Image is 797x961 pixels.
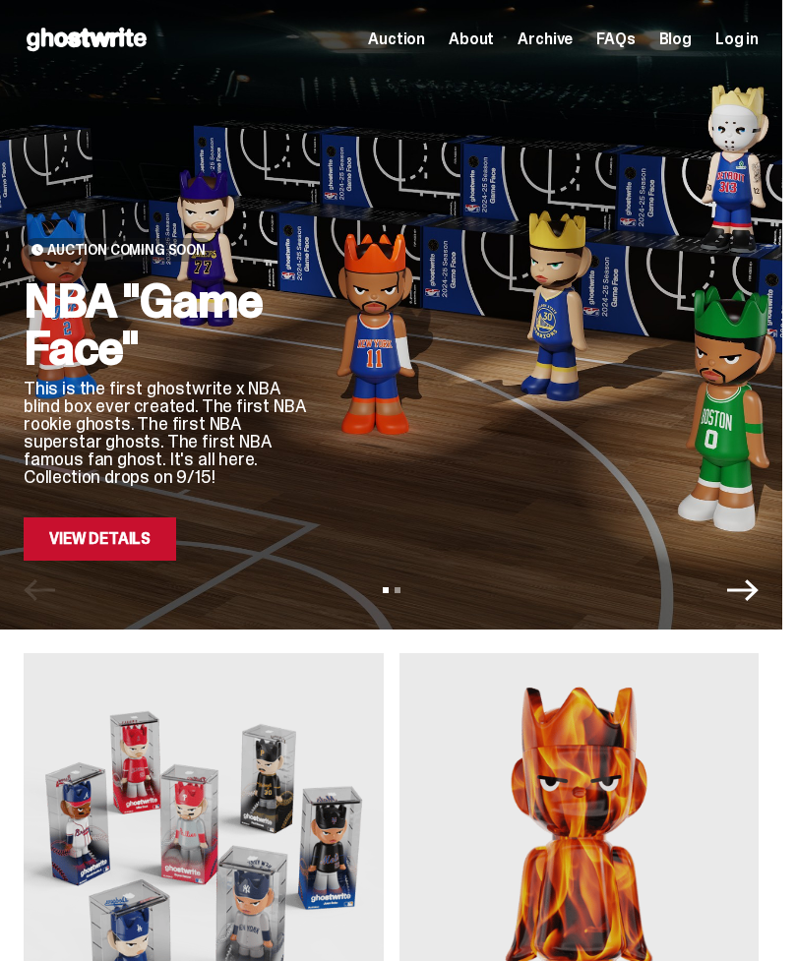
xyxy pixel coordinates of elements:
[24,277,317,372] h2: NBA "Game Face"
[47,242,206,258] span: Auction Coming Soon
[24,380,317,486] p: This is the first ghostwrite x NBA blind box ever created. The first NBA rookie ghosts. The first...
[383,587,389,593] button: View slide 1
[395,587,400,593] button: View slide 2
[727,574,759,606] button: Next
[518,31,573,47] a: Archive
[449,31,494,47] a: About
[24,517,176,561] a: View Details
[368,31,425,47] a: Auction
[659,31,692,47] a: Blog
[596,31,635,47] a: FAQs
[715,31,759,47] a: Log in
